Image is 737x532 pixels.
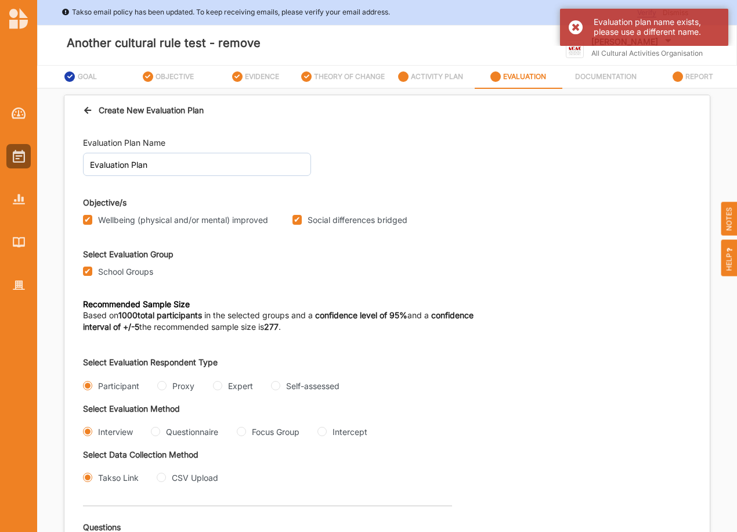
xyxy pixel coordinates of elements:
[228,380,253,392] div: Expert
[264,322,279,332] b: 277
[13,194,25,204] img: Reports
[575,72,637,81] label: DOCUMENTATION
[6,273,31,297] a: Organisation
[315,310,407,320] b: confidence level of 95%
[83,137,165,149] label: Evaluation Plan Name
[83,248,691,260] div: Select Evaluation Group
[83,299,485,310] div: Recommended Sample Size
[566,40,584,58] img: logo
[83,104,204,116] div: Create New Evaluation Plan
[166,426,218,438] div: Questionnaire
[78,72,97,81] label: GOAL
[83,404,387,414] div: Select Evaluation Method
[156,72,194,81] label: OBJECTIVE
[98,472,139,484] div: Takso Link
[12,107,26,119] img: Dashboard
[685,72,713,81] label: REPORT
[83,310,474,332] b: confidence interval of +/-5
[83,196,691,209] div: Objective/s
[245,72,279,81] label: EVIDENCE
[503,72,546,81] label: EVALUATION
[98,215,268,225] label: Wellbeing (physical and/or mental) improved
[6,187,31,211] a: Reports
[411,72,463,81] label: ACTIVITY PLAN
[172,472,218,484] div: CSV Upload
[98,267,153,277] label: School Groups
[13,150,25,163] img: Activities
[591,49,703,58] label: All Cultural Activities Organisation
[6,230,31,254] a: Library
[83,357,387,368] div: Select Evaluation Respondent Type
[83,310,485,333] label: Based on in the selected groups and a and a the recommended sample size is .
[172,380,194,392] div: Proxy
[286,380,339,392] div: Self-assessed
[13,237,25,247] img: Library
[9,8,28,29] img: logo
[98,380,139,392] div: Participant
[308,215,407,225] label: Social differences bridged
[67,34,261,53] label: Another cultural rule test - remove
[6,101,31,125] a: Dashboard
[98,426,133,438] div: Interview
[13,281,25,290] img: Organisation
[83,450,387,460] div: Select Data Collection Method
[594,17,720,37] div: Evaluation plan name exists, please use a different name.
[62,6,390,18] div: Takso email policy has been updated. To keep receiving emails, please verify your email address.
[118,310,202,320] b: 1000 total participants
[6,144,31,168] a: Activities
[333,426,367,438] div: Intercept
[83,506,452,532] div: Questions
[252,426,299,438] div: Focus Group
[314,72,385,81] label: THEORY OF CHANGE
